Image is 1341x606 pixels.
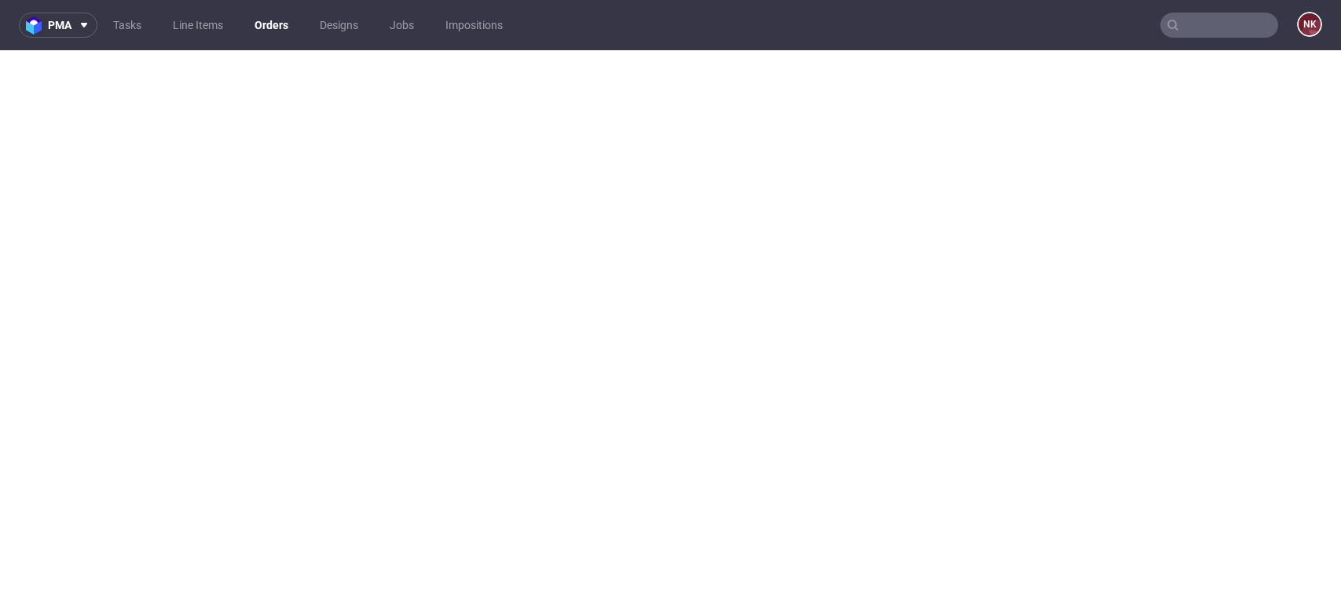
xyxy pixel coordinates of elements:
[26,16,48,35] img: logo
[310,13,368,38] a: Designs
[380,13,423,38] a: Jobs
[104,13,151,38] a: Tasks
[245,13,298,38] a: Orders
[436,13,512,38] a: Impositions
[163,13,233,38] a: Line Items
[19,13,97,38] button: pma
[1299,13,1321,35] figcaption: NK
[48,20,71,31] span: pma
